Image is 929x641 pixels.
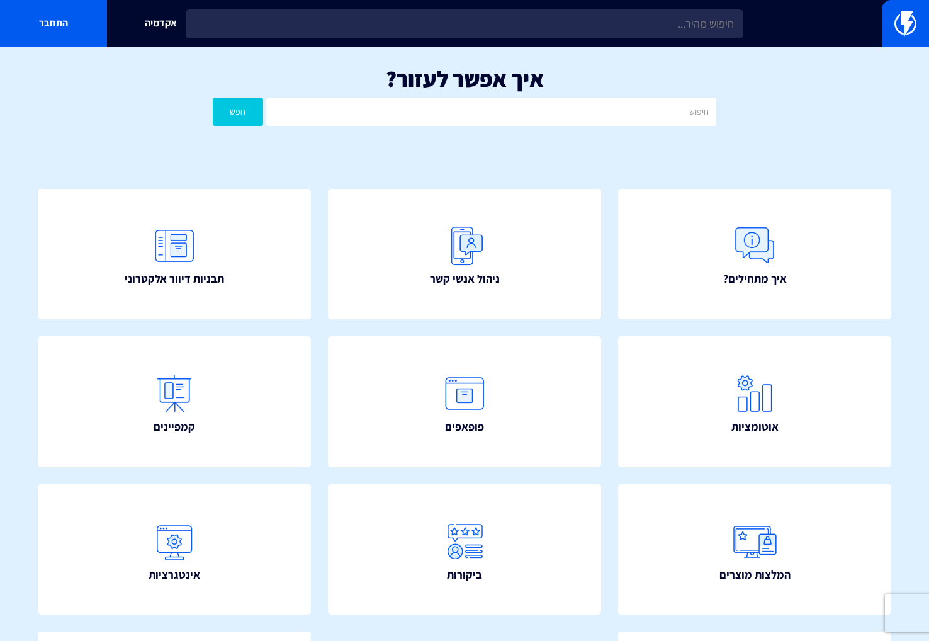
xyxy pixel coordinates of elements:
[149,567,200,583] span: אינטגרציות
[719,567,791,583] span: המלצות מוצרים
[19,66,910,91] h1: איך אפשר לעזור?
[723,271,787,287] span: איך מתחילים?
[154,419,195,435] span: קמפיינים
[186,9,743,38] input: חיפוש מהיר...
[430,271,500,287] span: ניהול אנשי קשר
[618,336,891,467] a: אוטומציות
[266,98,716,126] input: חיפוש
[618,484,891,615] a: המלצות מוצרים
[213,98,263,126] button: חפש
[328,336,601,467] a: פופאפים
[38,189,311,319] a: תבניות דיוור אלקטרוני
[328,189,601,319] a: ניהול אנשי קשר
[38,484,311,615] a: אינטגרציות
[38,336,311,467] a: קמפיינים
[125,271,224,287] span: תבניות דיוור אלקטרוני
[328,484,601,615] a: ביקורות
[447,567,482,583] span: ביקורות
[731,419,779,435] span: אוטומציות
[618,189,891,319] a: איך מתחילים?
[445,419,484,435] span: פופאפים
